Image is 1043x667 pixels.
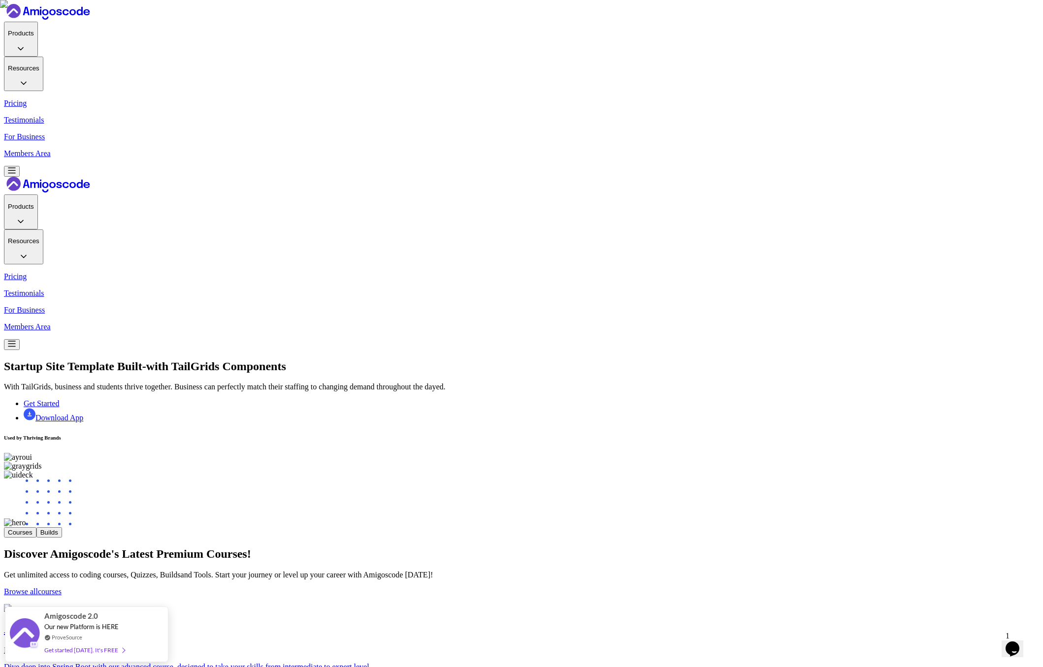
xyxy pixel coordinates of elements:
img: provesource social proof notification image [10,618,39,650]
iframe: chat widget [1002,628,1033,657]
span: Our new Platform is HERE [44,623,119,631]
span: Amigoscode 2.0 [44,610,98,622]
div: Get started [DATE]. It's FREE [44,644,125,656]
a: ProveSource [52,633,82,641]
